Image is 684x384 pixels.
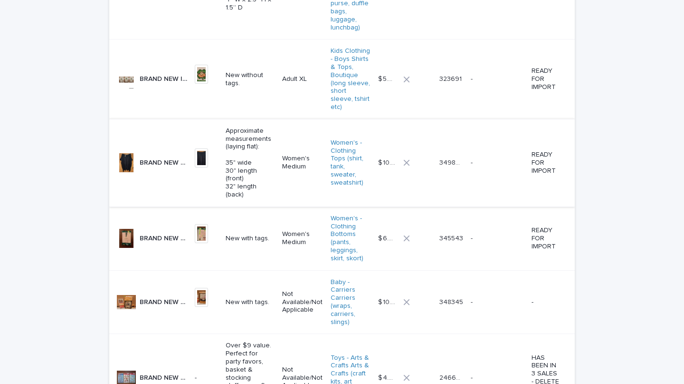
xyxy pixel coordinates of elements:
[439,372,465,382] p: 246677
[140,372,189,382] p: BRAND NEW Stickers Lot - Disney Frozen Olaf & Snowmen / Puffy Christmas Dogs / Googly Eye Snowmen
[226,71,275,88] p: New without tags.
[140,157,189,167] p: BRAND NEW LOFT Oversized Poncho Sweater - Navy Blue Women's M/L Women's Medium
[331,139,370,187] a: Women's - Clothing Tops (shirt, tank, sweater, sweatshirt)
[532,151,560,175] p: READY FOR IMPORT
[378,296,398,306] p: $ 10.00
[532,67,560,91] p: READY FOR IMPORT
[226,127,275,199] p: Approximate measurements (laying flat): 35" wide 30" length (front) 32" length (back)
[439,157,465,167] p: 349892
[378,157,398,167] p: $ 10.00
[195,374,218,382] p: -
[331,47,370,111] a: Kids Clothing - Boys Shirts & Tops, Boutique (long sleeve, short sleeve, tshirt etc)
[140,233,189,243] p: BRAND NEW Serra Feeling Lucky Irish St. Patty's Day Leggings - Green Junior Teen Women's Medium W...
[378,233,398,243] p: $ 6.00
[532,298,560,306] p: -
[109,270,575,334] tr: BRAND NEW Seven Everyday Slings Autumn Blaze Orange & Yellow Baby Sling, Leg Warmers & Cuff Brace...
[471,73,475,83] p: -
[471,233,475,243] p: -
[282,290,323,314] p: Not Available/Not Applicable
[439,296,465,306] p: 348345
[140,296,189,306] p: BRAND NEW Seven Everyday Slings Autumn Blaze Orange & Yellow Baby Sling, Leg Warmers & Cuff Bracelet
[282,155,323,171] p: Women's Medium
[282,230,323,246] p: Women's Medium
[109,207,575,270] tr: BRAND NEW Serra Feeling Lucky Irish St. [PERSON_NAME]'s Day Leggings - Green Junior Teen Women's ...
[109,119,575,207] tr: BRAND NEW LOFT Oversized Poncho Sweater - Navy Blue Women's M/L Women's MediumBRAND NEW LOFT Over...
[471,296,475,306] p: -
[282,75,323,83] p: Adult XL
[439,73,464,83] p: 323691
[140,73,189,83] p: BRAND NEW Irish Beer Leprechaun St. Patrick's Patty's Day Novelty Funny Graphic Short Sleeve Shir...
[226,298,275,306] p: New with tags.
[439,233,465,243] p: 345543
[109,39,575,119] tr: BRAND NEW Irish Beer Leprechaun St. [PERSON_NAME]'s [PERSON_NAME]'s Day Novelty Funny Graphic Sho...
[331,215,370,263] a: Women's - Clothing Bottoms (pants, leggings, skirt, skort)
[378,372,398,382] p: $ 4.00
[471,157,475,167] p: -
[331,278,370,326] a: Baby - Carriers Carriers (wraps, carriers, slings)
[378,73,398,83] p: $ 5.00
[471,372,475,382] p: -
[532,226,560,250] p: READY FOR IMPORT
[226,235,275,243] p: New with tags.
